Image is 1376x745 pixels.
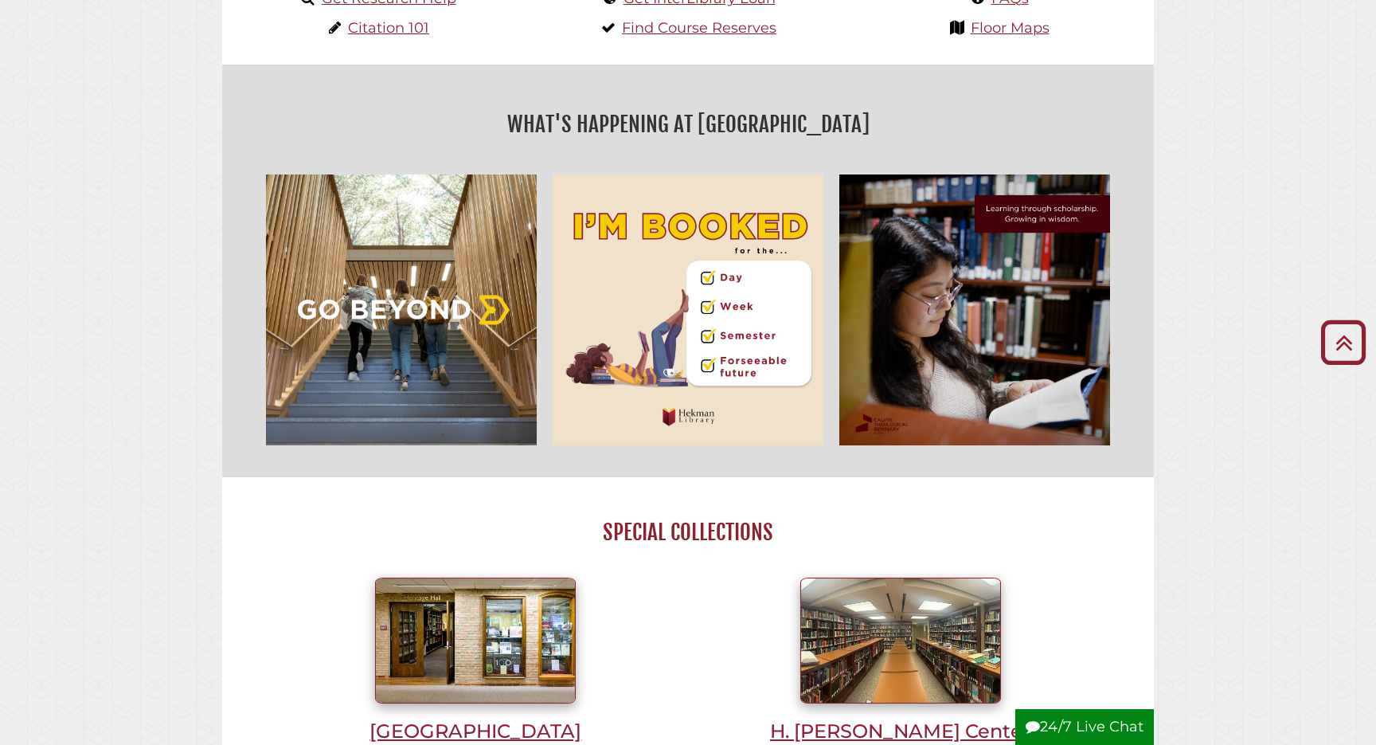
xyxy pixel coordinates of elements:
[234,106,1142,143] h2: What's Happening at [GEOGRAPHIC_DATA]
[545,167,831,453] img: I'm Booked for the... Day, Week, Foreseeable Future! Hekman Library
[622,19,776,37] a: Find Course Reserves
[258,167,545,453] img: Go Beyond
[291,720,660,743] h3: [GEOGRAPHIC_DATA]
[375,578,576,704] img: Heritage Hall entrance
[264,519,1112,546] h2: Special Collections
[258,167,1118,453] div: slideshow
[291,631,660,743] a: [GEOGRAPHIC_DATA]
[831,167,1118,453] img: Learning through scholarship, growing in wisdom.
[716,720,1085,743] h3: H. [PERSON_NAME] Center
[348,19,429,37] a: Citation 101
[800,578,1001,704] img: Inside Meeter Center
[716,631,1085,743] a: H. [PERSON_NAME] Center
[971,19,1050,37] a: Floor Maps
[1315,329,1372,355] a: Back to Top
